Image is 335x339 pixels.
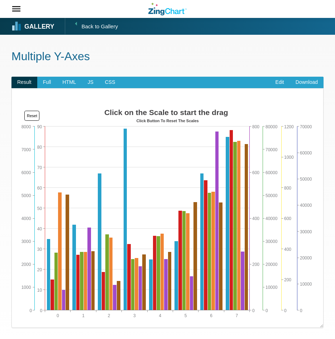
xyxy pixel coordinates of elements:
span: JS [82,77,99,88]
a: Gallery [12,21,54,32]
div: ​ [11,88,324,328]
span: Back to Gallery [81,18,118,34]
a: ZingChart Logo. Click to return to the homepage [148,3,187,15]
span: Result [11,77,37,88]
h1: Multiple Y-Axes [11,49,324,65]
span: CSS [99,77,121,88]
span: HTML [57,77,82,88]
strong: Gallery [24,24,54,30]
a: Download [290,77,324,88]
a: Back to Gallery [65,18,118,34]
a: Edit [270,77,290,88]
span: Full [37,77,57,88]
